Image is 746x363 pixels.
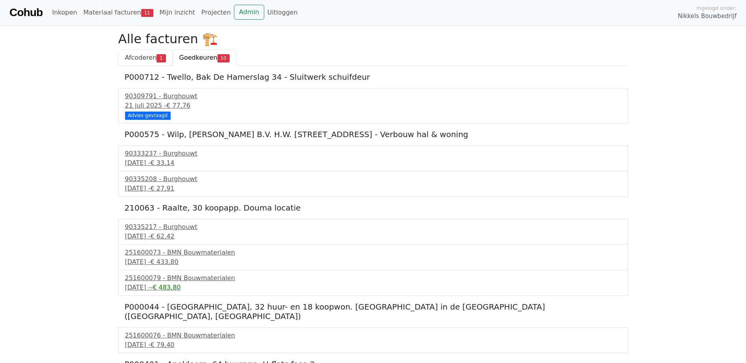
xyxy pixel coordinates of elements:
[125,158,621,168] div: [DATE] -
[166,102,190,109] span: € 77,76
[125,130,622,139] h5: P000575 - Wilp, [PERSON_NAME] B.V. H.W. [STREET_ADDRESS] - Verbouw hal & woning
[150,159,174,167] span: € 33,14
[125,331,621,350] a: 251600076 - BMN Bouwmaterialen[DATE] -€ 79,40
[696,4,737,12] span: Ingelogd onder:
[150,284,181,291] span: -€ 483,80
[173,49,236,66] a: Goedkeuren10
[150,341,174,348] span: € 79,40
[125,54,157,61] span: Afcoderen
[125,112,171,119] div: Advies gevraagd
[125,184,621,193] div: [DATE] -
[125,257,621,267] div: [DATE] -
[264,5,301,20] a: Uitloggen
[125,222,621,241] a: 90335217 - Burghouwt[DATE] -€ 62,42
[125,222,621,232] div: 90335217 - Burghouwt
[150,233,174,240] span: € 62,42
[179,54,217,61] span: Goedkeuren
[125,92,621,119] a: 90309791 - Burghouwt21 juli 2025 -€ 77,76 Advies gevraagd
[150,258,178,266] span: € 433,80
[125,232,621,241] div: [DATE] -
[125,92,621,101] div: 90309791 - Burghouwt
[125,101,621,110] div: 21 juli 2025 -
[157,5,199,20] a: Mijn inzicht
[125,273,621,292] a: 251600079 - BMN Bouwmaterialen[DATE] --€ 483,80
[125,248,621,267] a: 251600073 - BMN Bouwmaterialen[DATE] -€ 433,80
[217,54,230,62] span: 10
[125,248,621,257] div: 251600073 - BMN Bouwmaterialen
[118,49,173,66] a: Afcoderen1
[125,174,621,184] div: 90335208 - Burghouwt
[125,149,621,158] div: 90333237 - Burghouwt
[157,54,166,62] span: 1
[80,5,157,20] a: Materiaal facturen11
[678,12,737,21] span: Nikkels Bouwbedrijf
[49,5,80,20] a: Inkopen
[141,9,153,17] span: 11
[125,203,622,213] h5: 210063 - Raalte, 30 koopapp. Douma locatie
[234,5,264,20] a: Admin
[125,149,621,168] a: 90333237 - Burghouwt[DATE] -€ 33,14
[125,302,622,321] h5: P000044 - [GEOGRAPHIC_DATA], 32 huur- en 18 koopwon. [GEOGRAPHIC_DATA] in de [GEOGRAPHIC_DATA] ([...
[125,72,622,82] h5: P000712 - Twello, Bak De Hamerslag 34 - Sluitwerk schuifdeur
[125,340,621,350] div: [DATE] -
[150,185,174,192] span: € 27,91
[118,31,628,46] h2: Alle facturen 🏗️
[125,273,621,283] div: 251600079 - BMN Bouwmaterialen
[198,5,234,20] a: Projecten
[125,174,621,193] a: 90335208 - Burghouwt[DATE] -€ 27,91
[125,283,621,292] div: [DATE] -
[125,331,621,340] div: 251600076 - BMN Bouwmaterialen
[9,3,42,22] a: Cohub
